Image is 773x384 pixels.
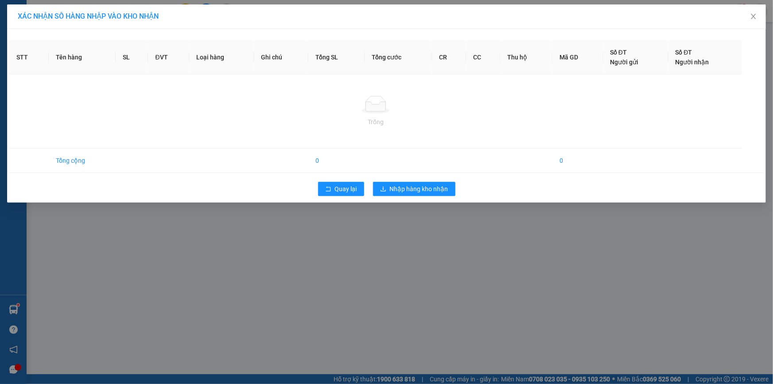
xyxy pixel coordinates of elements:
[16,117,735,127] div: Trống
[432,40,466,74] th: CR
[610,49,627,56] span: Số ĐT
[373,182,455,196] button: downloadNhập hàng kho nhận
[365,40,432,74] th: Tổng cước
[500,40,552,74] th: Thu hộ
[676,59,709,66] span: Người nhận
[552,149,603,173] td: 0
[9,40,49,74] th: STT
[254,40,308,74] th: Ghi chú
[741,4,766,29] button: Close
[610,59,638,66] span: Người gửi
[318,182,364,196] button: rollbackQuay lại
[466,40,500,74] th: CC
[189,40,254,74] th: Loại hàng
[335,184,357,194] span: Quay lại
[148,40,189,74] th: ĐVT
[390,184,448,194] span: Nhập hàng kho nhận
[49,40,116,74] th: Tên hàng
[49,149,116,173] td: Tổng cộng
[308,149,365,173] td: 0
[18,12,159,20] span: XÁC NHẬN SỐ HÀNG NHẬP VÀO KHO NHẬN
[750,13,757,20] span: close
[380,186,386,193] span: download
[325,186,331,193] span: rollback
[116,40,148,74] th: SL
[552,40,603,74] th: Mã GD
[308,40,365,74] th: Tổng SL
[676,49,692,56] span: Số ĐT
